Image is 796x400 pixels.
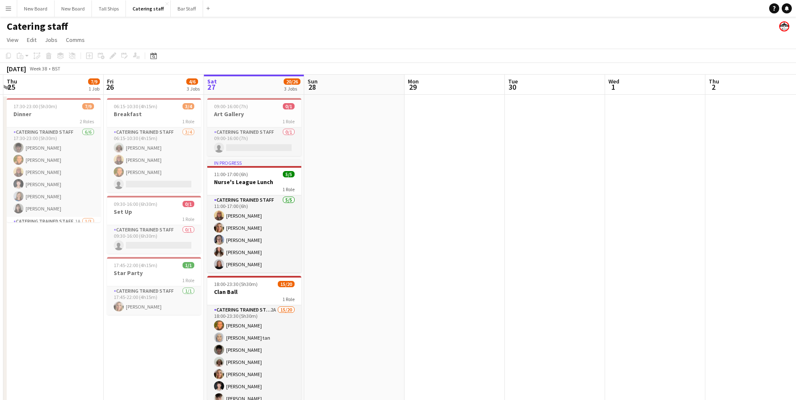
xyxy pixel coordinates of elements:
[7,36,18,44] span: View
[23,34,40,45] a: Edit
[52,65,60,72] div: BST
[126,0,171,17] button: Catering staff
[17,0,55,17] button: New Board
[92,0,126,17] button: Tall Ships
[171,0,203,17] button: Bar Staff
[66,36,85,44] span: Comms
[7,20,68,33] h1: Catering staff
[28,65,49,72] span: Week 38
[45,36,57,44] span: Jobs
[63,34,88,45] a: Comms
[779,21,789,31] app-user-avatar: Beach Ballroom
[42,34,61,45] a: Jobs
[55,0,92,17] button: New Board
[7,65,26,73] div: [DATE]
[3,34,22,45] a: View
[27,36,37,44] span: Edit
